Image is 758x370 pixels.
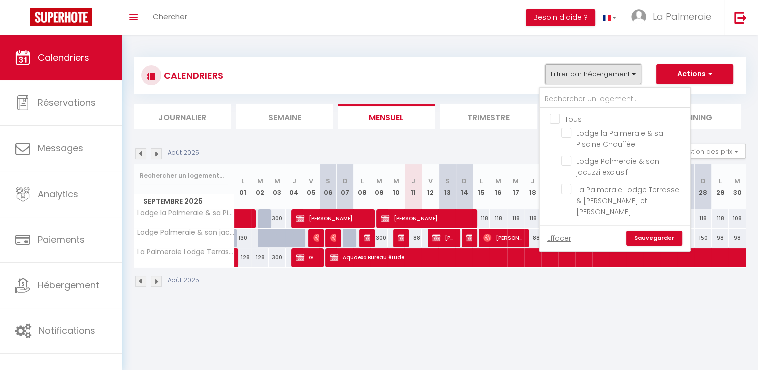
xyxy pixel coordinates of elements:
li: Mensuel [338,104,435,129]
span: Réservations [38,96,96,109]
div: 118 [507,209,524,228]
abbr: V [428,176,433,186]
span: Lodge la Palmeraie & sa Piscine Chauffée [136,209,236,217]
th: 14 [456,164,473,209]
button: Filtrer par hébergement [545,64,641,84]
div: 88 [405,229,422,247]
th: 09 [371,164,388,209]
span: [PERSON_NAME] [381,209,472,228]
abbr: M [513,176,519,186]
abbr: M [376,176,382,186]
abbr: L [719,176,722,186]
span: [PERSON_NAME] [432,228,455,247]
div: 118 [695,209,712,228]
div: Filtrer par hébergement [539,87,691,252]
abbr: J [411,176,415,186]
button: Besoin d'aide ? [526,9,595,26]
img: logout [734,11,747,24]
abbr: J [531,176,535,186]
button: Actions [656,64,733,84]
th: 02 [251,164,269,209]
span: Hébergement [38,279,99,291]
span: [PERSON_NAME] [296,209,370,228]
th: 12 [422,164,439,209]
div: 300 [269,248,286,267]
span: La Palmeraie Lodge Terrasse & [PERSON_NAME] et [PERSON_NAME] [576,184,679,217]
input: Rechercher un logement... [140,167,228,185]
li: Journalier [134,104,231,129]
span: [PERSON_NAME] [483,228,523,247]
th: 01 [234,164,251,209]
abbr: V [309,176,313,186]
abbr: M [734,176,740,186]
img: Super Booking [30,8,92,26]
th: 05 [303,164,320,209]
div: 300 [371,229,388,247]
input: Rechercher un logement... [540,90,690,108]
div: 108 [729,209,746,228]
button: Gestion des prix [671,144,746,159]
div: 118 [473,209,490,228]
p: Août 2025 [168,276,199,285]
abbr: M [257,176,263,186]
span: Gastiane SUMET [296,248,319,267]
a: Effacer [547,233,571,244]
div: 98 [729,229,746,247]
div: 300 [269,209,286,228]
span: Messages [38,142,83,154]
div: 118 [490,209,507,228]
abbr: L [241,176,244,186]
span: [PERSON_NAME] Meca [398,228,404,247]
span: Notifications [39,324,95,337]
th: 28 [695,164,712,209]
th: 13 [439,164,456,209]
th: 11 [405,164,422,209]
span: [PERSON_NAME] [364,228,370,247]
abbr: M [495,176,501,186]
abbr: S [445,176,450,186]
p: Août 2025 [168,148,199,158]
th: 08 [354,164,371,209]
abbr: D [343,176,348,186]
span: Calendriers [38,51,89,64]
div: 98 [712,229,729,247]
a: Sauvegarder [626,231,682,246]
img: ... [631,9,646,24]
span: La Palmeraie [653,10,711,23]
abbr: S [326,176,330,186]
span: Chercher [153,11,187,22]
span: La Palmeraie Lodge Terrasse & [PERSON_NAME] et [PERSON_NAME] [136,248,236,256]
div: 128 [251,248,269,267]
span: Lodge Palmeraie & son jacuzzi exclusif [136,229,236,236]
span: Lodge Palmeraie & son jacuzzi exclusif [576,156,659,177]
th: 18 [524,164,541,209]
abbr: D [701,176,706,186]
span: [PERSON_NAME] [313,228,319,247]
h3: CALENDRIERS [161,64,223,87]
th: 16 [490,164,507,209]
abbr: D [462,176,467,186]
div: 128 [234,248,251,267]
span: Septembre 2025 [134,194,234,209]
span: Glawdts GERVINET [466,228,472,247]
abbr: M [274,176,280,186]
div: 130 [234,229,251,247]
li: Planning [644,104,741,129]
th: 15 [473,164,490,209]
div: 88 [524,229,541,247]
div: 150 [695,229,712,247]
abbr: L [361,176,364,186]
abbr: M [393,176,399,186]
li: Semaine [236,104,333,129]
th: 29 [712,164,729,209]
th: 30 [729,164,746,209]
th: 06 [320,164,337,209]
div: 118 [524,209,541,228]
th: 03 [269,164,286,209]
abbr: L [480,176,483,186]
th: 07 [337,164,354,209]
span: Lodge la Palmeraie & sa Piscine Chauffée [576,128,663,149]
th: 04 [286,164,303,209]
button: Ouvrir le widget de chat LiveChat [8,4,38,34]
th: 17 [507,164,524,209]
